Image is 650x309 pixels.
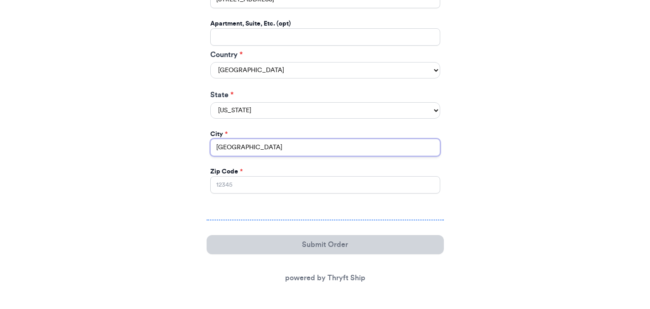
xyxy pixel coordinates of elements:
label: Country [210,49,440,60]
label: State [210,89,440,100]
label: Zip Code [210,167,243,176]
label: City [210,130,228,139]
button: Submit Order [207,235,444,254]
input: 12345 [210,176,440,194]
label: Apartment, Suite, Etc. (opt) [210,19,291,28]
a: powered by Thryft Ship [285,274,365,282]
